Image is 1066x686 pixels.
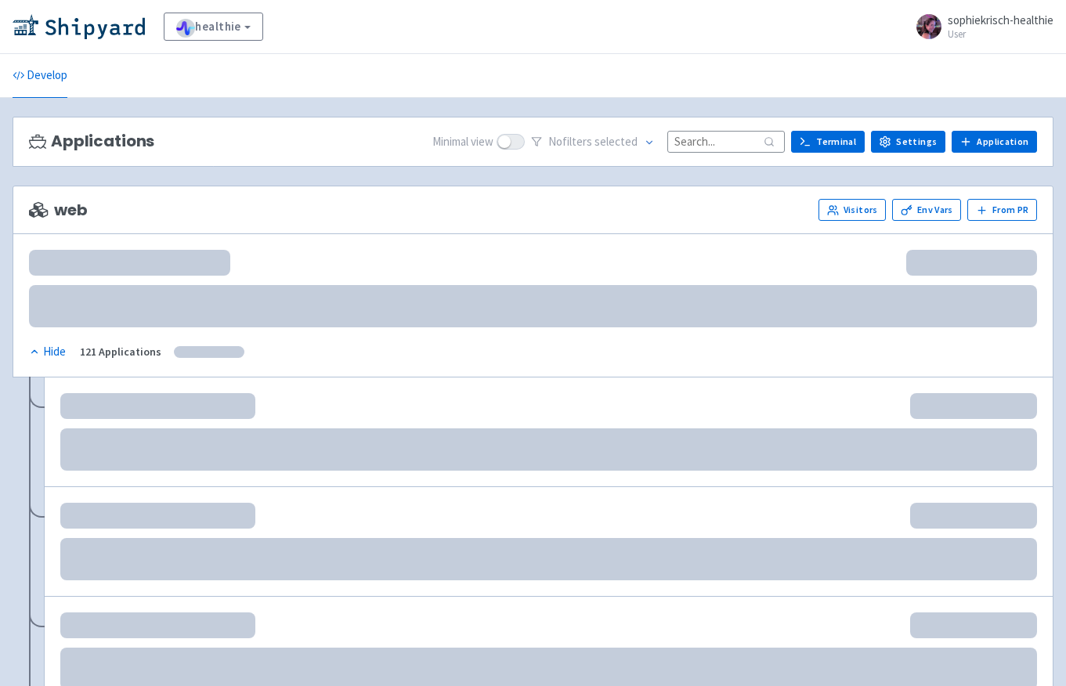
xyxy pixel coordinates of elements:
[29,132,154,150] h3: Applications
[13,14,145,39] img: Shipyard logo
[871,131,945,153] a: Settings
[667,131,785,152] input: Search...
[892,199,961,221] a: Env Vars
[432,133,493,151] span: Minimal view
[948,29,1053,39] small: User
[29,343,67,361] button: Hide
[594,134,638,149] span: selected
[29,201,87,219] span: web
[967,199,1037,221] button: From PR
[948,13,1053,27] span: sophiekrisch-healthie
[952,131,1037,153] a: Application
[29,343,66,361] div: Hide
[80,343,161,361] div: 121 Applications
[791,131,865,153] a: Terminal
[818,199,886,221] a: Visitors
[13,54,67,98] a: Develop
[907,14,1053,39] a: sophiekrisch-healthie User
[164,13,263,41] a: healthie
[548,133,638,151] span: No filter s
